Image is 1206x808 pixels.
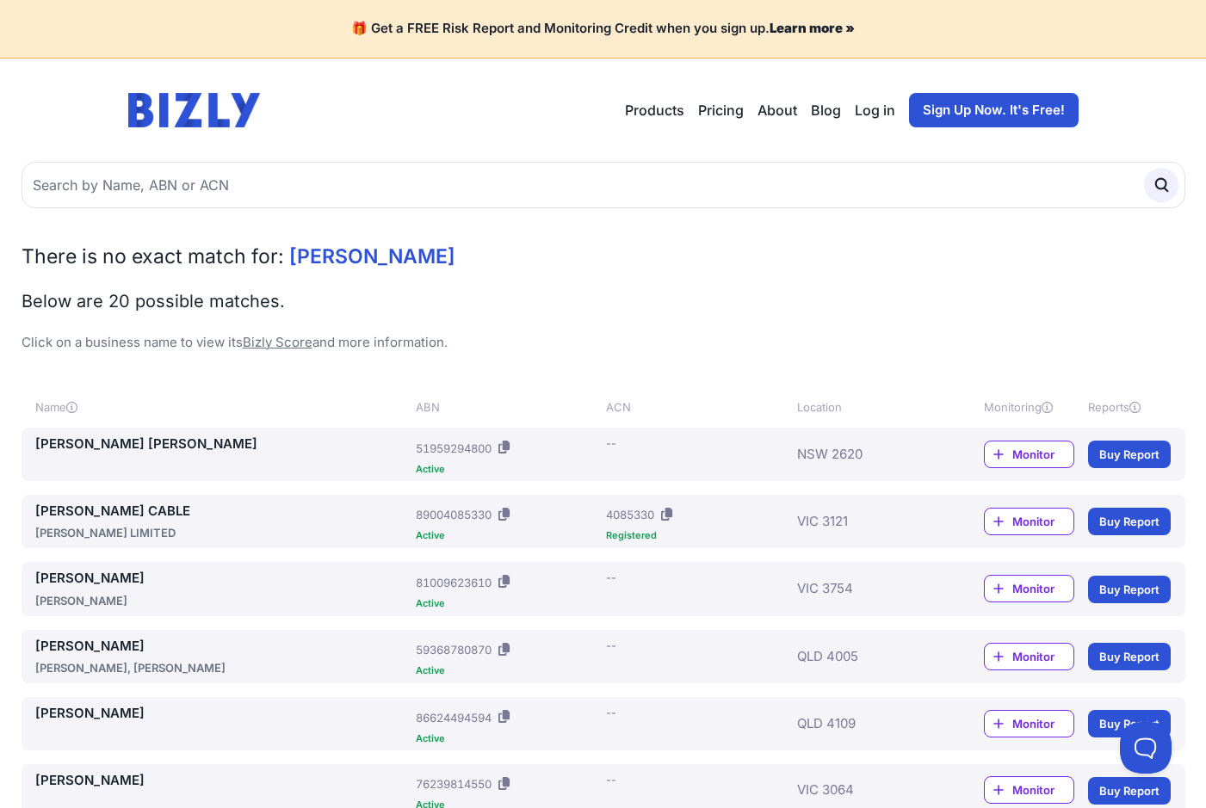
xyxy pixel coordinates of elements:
div: Registered [606,531,789,540]
div: -- [606,569,616,586]
a: [PERSON_NAME] CABLE [35,502,410,521]
button: Products [625,100,684,120]
a: [PERSON_NAME] [35,704,410,724]
span: Monitor [1012,648,1073,665]
iframe: Toggle Customer Support [1120,722,1172,774]
a: Buy Report [1088,508,1171,535]
a: Buy Report [1088,710,1171,737]
a: Learn more » [770,20,855,36]
a: [PERSON_NAME] [35,637,410,657]
a: [PERSON_NAME] [PERSON_NAME] [35,435,410,454]
div: 76239814550 [416,775,492,793]
input: Search by Name, ABN or ACN [22,162,1185,208]
div: QLD 4005 [797,637,933,677]
div: NSW 2620 [797,435,933,474]
div: [PERSON_NAME] LIMITED [35,524,410,541]
span: Below are 20 possible matches. [22,291,285,311]
div: 89004085330 [416,506,492,523]
h4: 🎁 Get a FREE Risk Report and Monitoring Credit when you sign up. [21,21,1185,37]
span: Monitor [1012,446,1073,463]
div: -- [606,435,616,452]
div: Active [416,734,599,743]
div: Reports [1088,398,1171,416]
span: There is no exact match for: [22,244,284,268]
div: ACN [606,398,789,416]
div: 59368780870 [416,641,492,658]
a: [PERSON_NAME] [35,771,410,791]
div: 86624494594 [416,709,492,726]
div: VIC 3754 [797,569,933,609]
div: ABN [416,398,599,416]
div: [PERSON_NAME], [PERSON_NAME] [35,659,410,676]
a: Monitor [984,643,1074,670]
div: -- [606,704,616,721]
div: VIC 3121 [797,502,933,542]
div: 4085330 [606,506,654,523]
div: QLD 4109 [797,704,933,743]
a: Monitor [984,575,1074,602]
div: Active [416,599,599,608]
div: Active [416,666,599,675]
div: Active [416,531,599,540]
div: Active [416,465,599,474]
div: 81009623610 [416,574,492,591]
a: Buy Report [1088,576,1171,603]
a: Blog [811,100,841,120]
a: Log in [855,100,895,120]
a: Bizly Score [243,334,312,350]
span: [PERSON_NAME] [289,244,455,268]
span: Monitor [1012,580,1073,597]
a: Monitor [984,776,1074,804]
div: -- [606,637,616,654]
div: 51959294800 [416,440,492,457]
a: Monitor [984,441,1074,468]
a: Monitor [984,508,1074,535]
a: Buy Report [1088,643,1171,670]
span: Monitor [1012,715,1073,732]
p: Click on a business name to view its and more information. [22,333,1185,353]
a: Monitor [984,710,1074,737]
a: [PERSON_NAME] [35,569,410,589]
div: Location [797,398,933,416]
div: -- [606,771,616,788]
a: About [758,100,797,120]
span: Monitor [1012,781,1073,799]
a: Sign Up Now. It's Free! [909,93,1079,127]
a: Buy Report [1088,441,1171,468]
div: Name [35,398,410,416]
div: [PERSON_NAME] [35,592,410,609]
a: Buy Report [1088,777,1171,805]
a: Pricing [698,100,744,120]
div: Monitoring [984,398,1074,416]
span: Monitor [1012,513,1073,530]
